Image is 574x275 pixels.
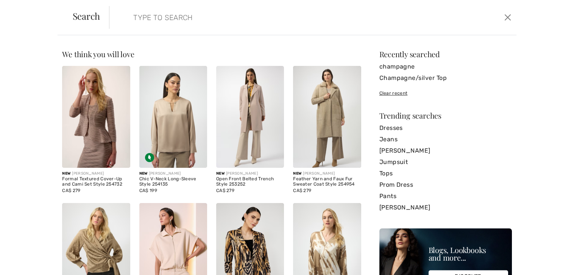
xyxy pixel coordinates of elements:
[379,145,512,156] a: [PERSON_NAME]
[379,50,512,58] div: Recently searched
[379,156,512,168] a: Jumpsuit
[216,188,234,193] span: CA$ 279
[379,168,512,179] a: Tops
[216,66,284,168] img: Open Front Belted Trench Style 253252. Moonstone
[293,66,361,168] img: Feather Yarn and Faux Fur Sweater Coat Style 254954. Fawn
[216,171,284,177] div: [PERSON_NAME]
[379,72,512,84] a: Champagne/silver Top
[379,202,512,213] a: [PERSON_NAME]
[379,191,512,202] a: Pants
[62,171,130,177] div: [PERSON_NAME]
[502,11,513,23] button: Close
[216,177,284,187] div: Open Front Belted Trench Style 253252
[62,171,70,176] span: New
[379,179,512,191] a: Prom Dress
[379,134,512,145] a: Jeans
[73,11,100,20] span: Search
[139,66,207,168] img: Chic V-Neck Long-Sleeve Style 254135. Fawn
[293,171,361,177] div: [PERSON_NAME]
[379,112,512,119] div: Trending searches
[139,171,207,177] div: [PERSON_NAME]
[62,188,80,193] span: CA$ 279
[216,171,225,176] span: New
[62,177,130,187] div: Formal Textured Cover-Up and Cami Set Style 254732
[145,153,154,162] img: Sustainable Fabric
[139,188,157,193] span: CA$ 199
[379,61,512,72] a: champagne
[139,177,207,187] div: Chic V-Neck Long-Sleeve Style 254135
[379,90,512,97] div: Clear recent
[62,49,134,59] span: We think you will love
[293,188,311,193] span: CA$ 279
[293,171,301,176] span: New
[17,5,33,12] span: Help
[139,171,148,176] span: New
[429,246,508,261] div: Blogs, Lookbooks and more...
[379,122,512,134] a: Dresses
[62,66,130,168] img: Formal Textured Cover-Up and Cami Set Style 254732. Sand
[293,177,361,187] div: Feather Yarn and Faux Fur Sweater Coat Style 254954
[128,6,409,29] input: TYPE TO SEARCH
